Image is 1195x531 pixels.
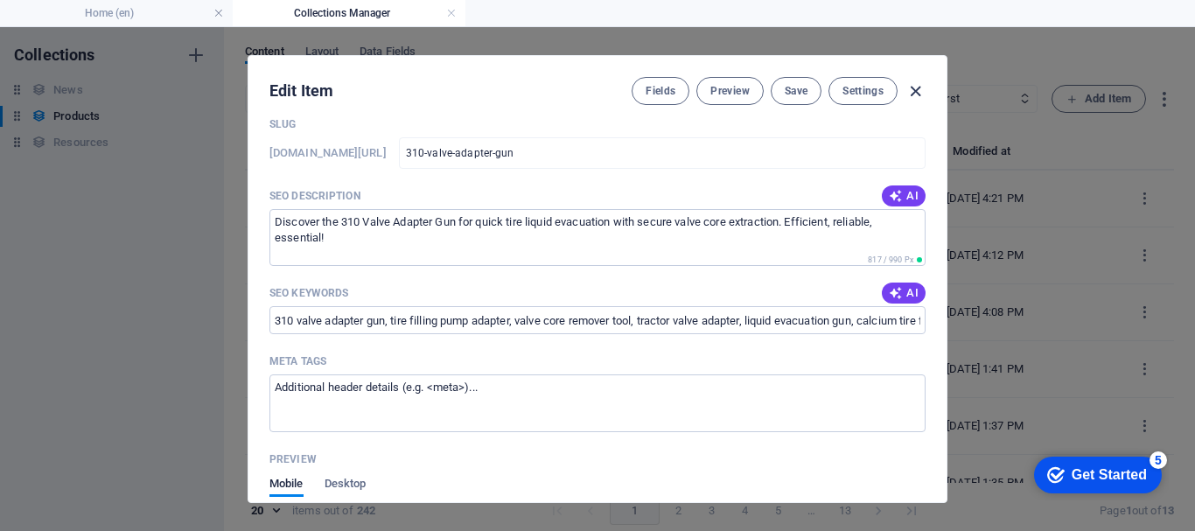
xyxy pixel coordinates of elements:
[646,84,675,98] span: Fields
[771,77,821,105] button: Save
[269,473,304,498] span: Mobile
[269,117,296,131] p: Slug
[889,286,919,300] span: AI
[696,77,763,105] button: Preview
[785,84,807,98] span: Save
[269,80,333,101] h2: Edit Item
[269,478,366,511] div: Preview
[269,354,326,368] p: Enter HTML code here that will be placed inside the <head> tags of your website. Please note that...
[269,374,926,431] textarea: Meta tags
[52,19,127,35] div: Get Started
[882,185,926,206] button: AI
[868,255,913,264] span: 817 / 990 Px
[269,189,360,203] label: The text in search results and social media
[882,283,926,304] button: AI
[269,143,387,164] h6: Slug is the URL under which this item can be found, so it must be unique.
[269,209,926,266] textarea: The text in search results and social media
[233,3,465,23] h4: Collections Manager
[889,189,919,203] span: AI
[632,77,689,105] button: Fields
[842,84,884,98] span: Settings
[269,452,317,466] p: Preview of your page in search results
[14,9,142,45] div: Get Started 5 items remaining, 0% complete
[710,84,749,98] span: Preview
[828,77,898,105] button: Settings
[269,286,348,300] p: SEO Keywords
[269,189,360,203] p: SEO Description
[129,3,147,21] div: 5
[325,473,367,498] span: Desktop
